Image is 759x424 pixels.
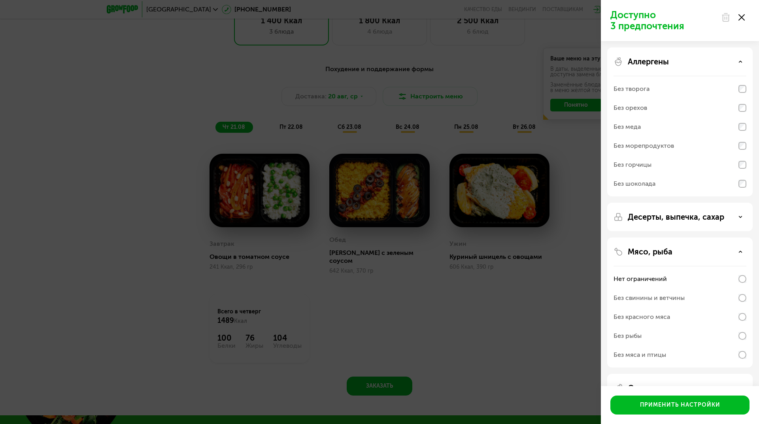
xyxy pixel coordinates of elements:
div: Без меда [614,122,641,132]
button: Применить настройки [610,396,750,415]
div: Нет ограничений [614,274,667,284]
div: Применить настройки [640,401,720,409]
div: Без творога [614,84,649,94]
div: Без мяса и птицы [614,350,666,360]
p: Мясо, рыба [628,247,672,256]
p: Аллергены [628,57,669,66]
div: Без морепродуктов [614,141,674,151]
div: Без свинины и ветчины [614,293,685,303]
p: Доступно 3 предпочтения [610,9,716,32]
div: Без орехов [614,103,647,113]
div: Без шоколада [614,179,655,188]
div: Без горчицы [614,160,651,170]
div: Без красного мяса [614,312,670,322]
p: Овощи, лук, чеснок [628,383,704,393]
p: Десерты, выпечка, сахар [628,212,724,222]
div: Без рыбы [614,331,642,341]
